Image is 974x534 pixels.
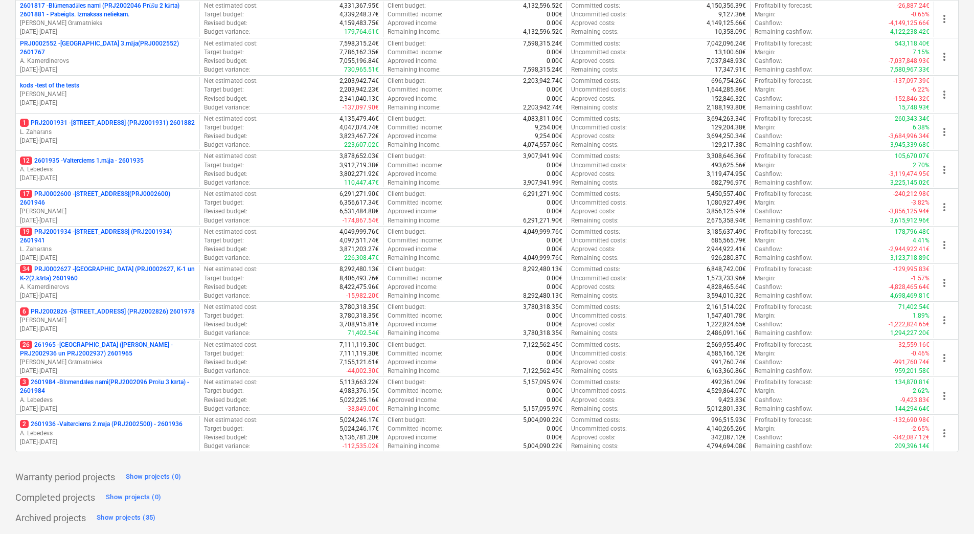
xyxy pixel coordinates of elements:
[898,103,930,112] p: 15,748.93€
[755,216,812,225] p: Remaining cashflow :
[938,277,950,289] span: more_vert
[20,254,195,262] p: [DATE] - [DATE]
[204,123,244,132] p: Target budget :
[204,48,244,57] p: Target budget :
[388,179,441,187] p: Remaining income :
[938,164,950,176] span: more_vert
[711,77,746,85] p: 696,754.26€
[20,28,195,36] p: [DATE] - [DATE]
[707,265,746,274] p: 6,848,742.00€
[204,10,244,19] p: Target budget :
[711,95,746,103] p: 152,846.32€
[707,198,746,207] p: 1,080,927.49€
[547,207,562,216] p: 0.00€
[707,85,746,94] p: 1,644,285.86€
[388,123,442,132] p: Committed income :
[388,216,441,225] p: Remaining income :
[20,119,29,127] span: 1
[707,57,746,65] p: 7,037,848.93€
[204,65,250,74] p: Budget variance :
[535,132,562,141] p: 9,254.00€
[711,179,746,187] p: 682,796.97€
[755,198,776,207] p: Margin :
[388,141,441,149] p: Remaining income :
[20,165,195,174] p: A. Lebedevs
[20,190,32,198] span: 17
[571,141,619,149] p: Remaining costs :
[20,325,195,333] p: [DATE] - [DATE]
[388,236,442,245] p: Committed income :
[923,485,974,534] iframe: Chat Widget
[913,123,930,132] p: 6.38%
[523,228,562,236] p: 4,049,999.76€
[20,341,195,358] p: 261965 - [GEOGRAPHIC_DATA] ([PERSON_NAME] - PRJ2002936 un PRJ2002937) 2601965
[571,216,619,225] p: Remaining costs :
[938,390,950,402] span: more_vert
[571,236,627,245] p: Uncommitted costs :
[339,198,379,207] p: 6,356,617.34€
[890,254,930,262] p: 3,123,718.89€
[204,245,247,254] p: Revised budget :
[204,141,250,149] p: Budget variance :
[204,179,250,187] p: Budget variance :
[20,157,32,165] span: 12
[388,161,442,170] p: Committed income :
[20,420,195,446] div: 22601936 -Valterciems 2.māja (PRJ2002500) - 2601936A. Lebedevs[DATE]-[DATE]
[20,316,195,325] p: [PERSON_NAME]
[547,48,562,57] p: 0.00€
[889,170,930,179] p: -3,119,474.95€
[571,170,616,179] p: Approved costs :
[106,492,161,503] div: Show projects (0)
[523,65,562,74] p: 7,598,315.24€
[571,132,616,141] p: Approved costs :
[388,10,442,19] p: Committed income :
[755,179,812,187] p: Remaining cashflow :
[20,57,195,65] p: A. Kamerdinerovs
[707,207,746,216] p: 3,856,125.94€
[547,198,562,207] p: 0.00€
[938,352,950,364] span: more_vert
[103,489,164,505] button: Show projects (0)
[20,128,195,137] p: L. Zaharāns
[339,245,379,254] p: 3,871,203.27€
[707,190,746,198] p: 5,450,557.40€
[97,512,156,524] div: Show projects (35)
[547,161,562,170] p: 0.00€
[711,254,746,262] p: 926,280.87€
[20,90,195,99] p: [PERSON_NAME]
[388,190,426,198] p: Client budget :
[204,228,258,236] p: Net estimated cost :
[339,152,379,161] p: 3,878,652.03€
[523,115,562,123] p: 4,083,811.06€
[20,137,195,145] p: [DATE] - [DATE]
[339,161,379,170] p: 3,912,719.38€
[204,2,258,10] p: Net estimated cost :
[889,57,930,65] p: -7,037,848.93€
[523,39,562,48] p: 7,598,315.24€
[571,190,620,198] p: Committed costs :
[344,254,379,262] p: 226,308.47€
[339,77,379,85] p: 2,203,942.74€
[535,123,562,132] p: 9,254.00€
[911,85,930,94] p: -6.22%
[388,19,438,28] p: Approved income :
[339,123,379,132] p: 4,047,074.74€
[388,265,426,274] p: Client budget :
[889,19,930,28] p: -4,149,125.66€
[913,161,930,170] p: 2.70%
[388,254,441,262] p: Remaining income :
[707,170,746,179] p: 3,119,474.95€
[523,216,562,225] p: 6,291,271.90€
[523,77,562,85] p: 2,203,942.74€
[707,216,746,225] p: 2,675,358.94€
[339,10,379,19] p: 4,339,248.37€
[755,85,776,94] p: Margin :
[755,236,776,245] p: Margin :
[388,28,441,36] p: Remaining income :
[523,2,562,10] p: 4,132,596.52€
[204,161,244,170] p: Target budget :
[204,132,247,141] p: Revised budget :
[20,119,195,127] p: PRJ2001931 - [STREET_ADDRESS] (PRJ2001931) 2601882
[571,77,620,85] p: Committed costs :
[20,405,195,413] p: [DATE] - [DATE]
